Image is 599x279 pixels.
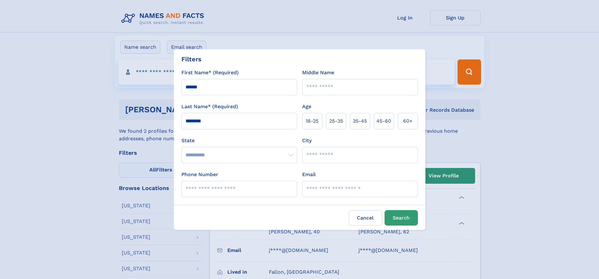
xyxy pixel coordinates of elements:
[302,137,312,144] label: City
[403,117,413,125] span: 60+
[181,103,238,110] label: Last Name* (Required)
[181,54,202,64] div: Filters
[302,171,316,178] label: Email
[181,137,297,144] label: State
[385,210,418,226] button: Search
[181,171,218,178] label: Phone Number
[353,117,367,125] span: 35‑45
[349,210,382,226] label: Cancel
[302,103,311,110] label: Age
[376,117,391,125] span: 45‑60
[302,69,334,76] label: Middle Name
[181,69,239,76] label: First Name* (Required)
[329,117,343,125] span: 25‑35
[306,117,319,125] span: 18‑25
